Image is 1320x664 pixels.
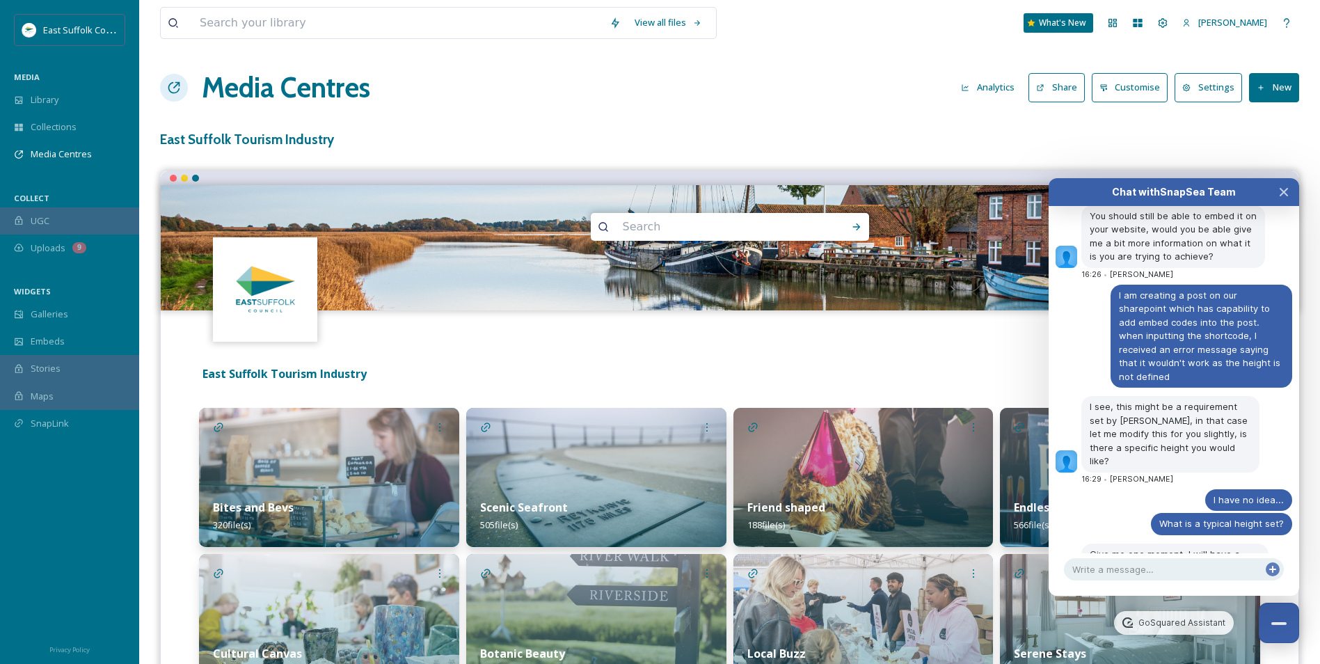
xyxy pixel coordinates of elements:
[1159,518,1284,529] span: What is a typical height set?
[14,286,51,297] span: WIDGETS
[31,417,69,430] span: SnapLink
[1056,246,1078,268] img: 796191d10a59a25676f771fc54ea349f
[199,408,459,547] img: 187ad332-59d7-4936-919b-e09a8ec764f7.jpg
[31,308,68,321] span: Galleries
[1114,611,1233,635] a: GoSquared Assistant
[954,74,1021,101] button: Analytics
[1119,290,1283,382] span: I am creating a post on our sharepoint which has capability to add embed codes into the post. whe...
[1175,73,1242,102] button: Settings
[1074,185,1274,199] div: Chat with SnapSea Team
[161,185,1298,310] img: Aldeburgh_JamesCrisp_112024 (28).jpg
[1028,73,1085,102] button: Share
[31,242,65,255] span: Uploads
[1000,408,1260,547] img: 96ddc713-6f77-4883-9b7d-4241002ee1fe.jpg
[31,120,77,134] span: Collections
[202,366,367,381] strong: East Suffolk Tourism Industry
[14,72,40,82] span: MEDIA
[1014,500,1141,515] strong: Endless Entertainment
[72,242,86,253] div: 9
[1014,646,1086,661] strong: Serene Stays
[31,214,49,228] span: UGC
[215,239,316,340] img: ddd00b8e-fed8-4ace-b05d-a63b8df0f5dd.jpg
[480,519,518,531] span: 505 file(s)
[1014,519,1051,531] span: 566 file(s)
[1081,270,1182,279] div: 16:26 [PERSON_NAME]
[43,23,125,36] span: East Suffolk Council
[1081,475,1182,484] div: 16:29 [PERSON_NAME]
[954,74,1028,101] a: Analytics
[1090,210,1259,262] span: You should still be able to embed it on your website, would you be able give me a bit more inform...
[1214,494,1284,505] span: I have no idea...
[31,335,65,348] span: Embeds
[202,67,370,109] a: Media Centres
[480,646,565,661] strong: Botanic Beauty
[49,645,90,654] span: Privacy Policy
[160,129,1299,150] h3: East Suffolk Tourism Industry
[747,646,806,661] strong: Local Buzz
[480,500,568,515] strong: Scenic Seafront
[747,519,785,531] span: 188 file(s)
[14,193,49,203] span: COLLECT
[733,408,994,547] img: 12846849-7869-412f-8e03-be1d49a9a142.jpg
[616,212,806,242] input: Search
[1056,450,1078,473] img: 796191d10a59a25676f771fc54ea349f
[1024,13,1093,33] a: What's New
[213,519,251,531] span: 320 file(s)
[22,23,36,37] img: ESC%20Logo.png
[31,362,61,375] span: Stories
[1249,73,1299,102] button: New
[31,390,54,403] span: Maps
[1104,475,1107,484] span: •
[31,93,58,106] span: Library
[49,640,90,657] a: Privacy Policy
[193,8,603,38] input: Search your library
[31,148,92,161] span: Media Centres
[466,408,726,547] img: 7b3cc291-268c-4e24-ab07-34cc75eeaa57.jpg
[1175,73,1249,102] a: Settings
[1104,270,1107,279] span: •
[213,500,294,515] strong: Bites and Bevs
[213,646,302,661] strong: Cultural Canvas
[1090,401,1250,466] span: I see, this might be a requirement set by [PERSON_NAME], in that case let me modify this for you ...
[747,500,825,515] strong: Friend shaped
[1092,73,1175,102] a: Customise
[628,9,709,36] a: View all files
[1175,9,1274,36] a: [PERSON_NAME]
[1092,73,1168,102] button: Customise
[1259,603,1299,643] button: Close Chat
[1269,178,1299,206] button: Close Chat
[1198,16,1267,29] span: [PERSON_NAME]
